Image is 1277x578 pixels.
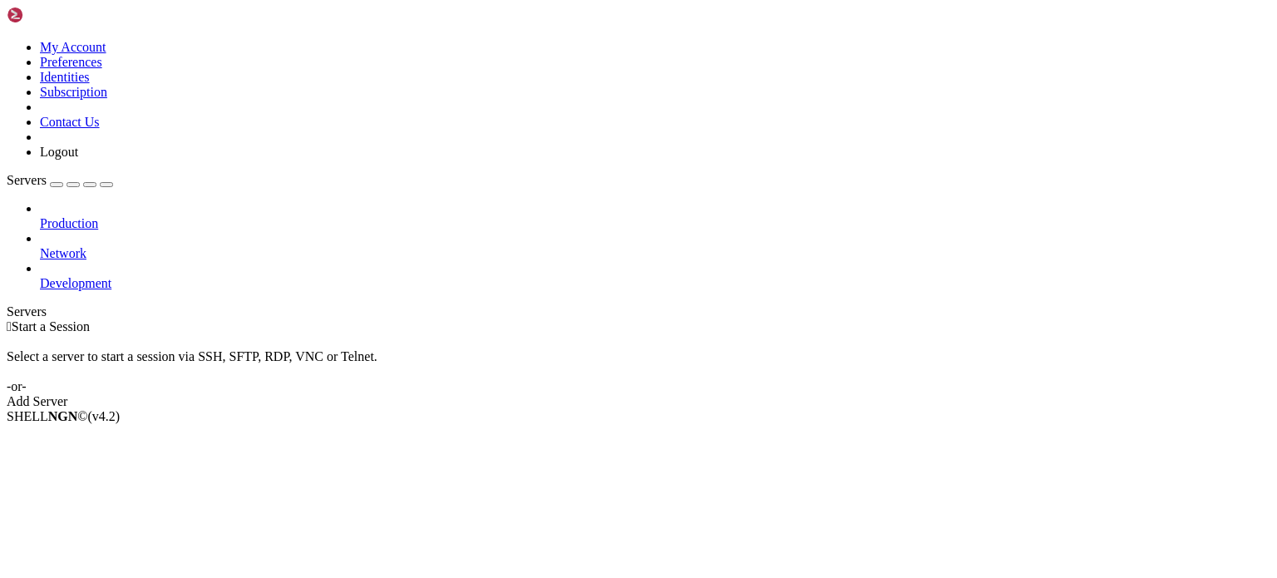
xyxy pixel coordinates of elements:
b: NGN [48,409,78,423]
span:  [7,319,12,333]
span: Network [40,246,86,260]
a: Production [40,216,1270,231]
a: My Account [40,40,106,54]
a: Servers [7,173,113,187]
a: Contact Us [40,115,100,129]
a: Identities [40,70,90,84]
span: Start a Session [12,319,90,333]
li: Network [40,231,1270,261]
div: Servers [7,304,1270,319]
a: Network [40,246,1270,261]
a: Subscription [40,85,107,99]
li: Production [40,201,1270,231]
span: Servers [7,173,47,187]
a: Preferences [40,55,102,69]
a: Logout [40,145,78,159]
span: SHELL © [7,409,120,423]
span: Development [40,276,111,290]
span: 4.2.0 [88,409,121,423]
li: Development [40,261,1270,291]
div: Add Server [7,394,1270,409]
img: Shellngn [7,7,102,23]
div: Select a server to start a session via SSH, SFTP, RDP, VNC or Telnet. -or- [7,334,1270,394]
a: Development [40,276,1270,291]
span: Production [40,216,98,230]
